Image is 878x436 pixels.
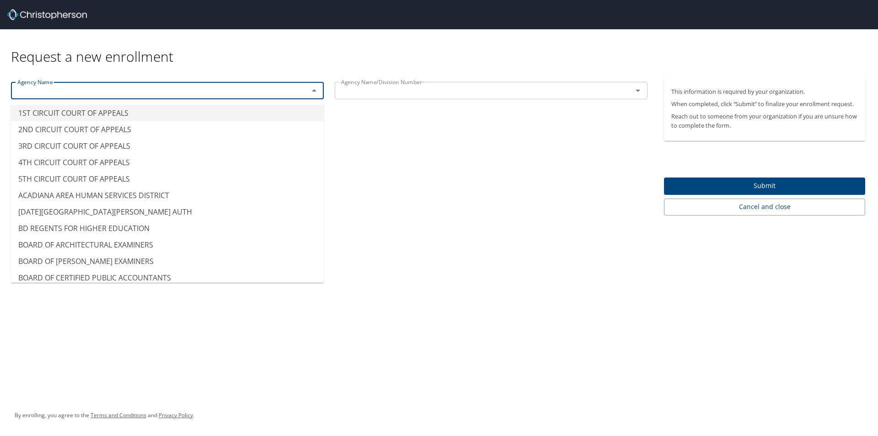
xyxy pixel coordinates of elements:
[11,187,324,204] li: ACADIANA AREA HUMAN SERVICES DISTRICT
[11,138,324,154] li: 3RD CIRCUIT COURT OF APPEALS
[11,269,324,286] li: BOARD OF CERTIFIED PUBLIC ACCOUNTANTS
[11,204,324,220] li: [DATE][GEOGRAPHIC_DATA][PERSON_NAME] AUTH
[308,84,321,97] button: Close
[671,112,858,129] p: Reach out to someone from your organization if you are unsure how to complete the form.
[159,411,193,419] a: Privacy Policy
[671,201,858,213] span: Cancel and close
[671,180,858,192] span: Submit
[7,9,87,20] img: cbt logo
[11,237,324,253] li: BOARD OF ARCHITECTURAL EXAMINERS
[15,404,194,427] div: By enrolling, you agree to the and .
[11,253,324,269] li: BOARD OF [PERSON_NAME] EXAMINERS
[11,171,324,187] li: 5TH CIRCUIT COURT OF APPEALS
[671,87,858,96] p: This information is required by your organization.
[11,121,324,138] li: 2ND CIRCUIT COURT OF APPEALS
[11,105,324,121] li: 1ST CIRCUIT COURT OF APPEALS
[664,178,865,195] button: Submit
[671,100,858,108] p: When completed, click “Submit” to finalize your enrollment request.
[91,411,146,419] a: Terms and Conditions
[11,220,324,237] li: BD REGENTS FOR HIGHER EDUCATION
[632,84,644,97] button: Open
[664,199,865,215] button: Cancel and close
[11,29,873,65] div: Request a new enrollment
[11,154,324,171] li: 4TH CIRCUIT COURT OF APPEALS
